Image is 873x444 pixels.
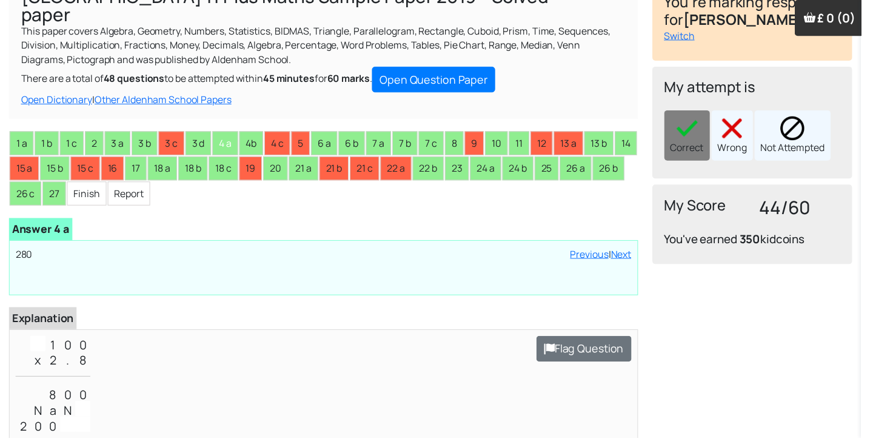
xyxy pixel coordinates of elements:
div:  [84,271,87,280]
div: 1 [179,30,186,42]
li: 17 [127,158,149,183]
a: Open Question Paper [377,67,502,93]
div:  [84,281,87,290]
a: Open Dictionary [21,94,93,107]
div: Calculators MUST NOT be used in any question. [96,272,278,280]
div: Show sufficient method to show how you obtained your answers [96,262,329,271]
li: Report [109,184,152,208]
b: [PERSON_NAME] [693,9,814,29]
div: | [578,250,640,264]
a: Next [620,251,640,264]
div: 0 [76,391,92,406]
li: 3 d [188,133,214,157]
div: INSTRUCTIONS FOR CANDIDATES [71,230,221,239]
div: 8 [46,391,61,406]
div: First name: ...................................................... Age: [40,189,261,197]
p: 280 [16,250,640,264]
li: 6 a [315,133,342,157]
li: 14 [623,133,646,157]
img: block.png [791,118,815,142]
li: 1 a [10,133,34,157]
div: 0 [175,339,179,348]
li: Finish [68,184,108,208]
b: Explanation [12,315,75,329]
li: 15 c [72,158,101,183]
b: Answer 4 a [12,224,70,239]
li: 26 a [567,158,600,183]
li: 8 [451,133,470,157]
li: 20 [267,158,292,183]
li: 15 b [41,158,70,183]
img: cross40x40.png [730,118,754,142]
b: 60 marks [332,73,375,86]
div: . [61,356,76,371]
b: 350 [750,234,771,250]
div: Years ......... Months ........... [255,189,367,197]
div: Surname: ....................................................... School:............................ [40,169,410,178]
li: 26 c [10,184,42,208]
div: – [250,115,255,124]
li: 18 b [181,158,210,183]
li: 27 [43,184,67,208]
li: 21 c [355,158,384,183]
li: 3 b [133,133,159,157]
li: 4 a [215,133,241,157]
div: 0 [61,341,76,356]
div: Do not open until you are told to do so [156,134,309,143]
li: 4b [242,133,267,157]
a: Switch [674,29,704,42]
div: 0 [46,423,61,438]
b: 45 minutes [267,73,319,86]
li: 7 c [424,133,450,157]
h4: My Score [674,199,755,217]
div: | [21,93,635,108]
div: SAMPLE PAPER [183,58,288,70]
li: 18 a [150,158,179,183]
li: 1 b [35,133,59,157]
li: 18 c [212,158,241,183]
li: 22 b [418,158,450,183]
button: Flag Question [544,340,640,366]
div:  [84,251,87,260]
li: 23 [451,158,475,183]
div: 0 [31,423,46,438]
input: Page [101,2,134,16]
li: 22 a [386,158,417,183]
span: £ 0 (0) [829,10,867,26]
h4: My attempt is [674,79,852,97]
li: 15 a [10,158,39,183]
b: 48 questions [105,73,167,86]
div: Mathematics [195,87,267,99]
li: 25 [542,158,566,183]
li: 12 [538,133,560,157]
h4: You've earned kidcoins [674,235,852,249]
div: Work steadily through the paper doing as [71,311,224,319]
div:  [84,261,87,269]
select: Zoom [235,2,323,15]
div: 8 [76,356,92,371]
li: 3 a [106,133,132,157]
div: 1 [173,30,179,42]
div: Length of Examination [166,115,248,124]
li: 7 b [398,133,423,157]
li: 11 [516,133,537,157]
li: 10 [492,133,515,157]
li: 13 b [592,133,622,157]
div: 0 [61,391,76,406]
a: Other Aldenham School Papers [96,94,235,107]
li: 1 c [61,133,85,157]
li: 21 a [293,158,323,183]
div: Rulers may be used. [96,282,173,291]
div: Not Attempted [765,112,842,163]
div: hen go back [347,311,393,319]
li: 6 b [343,133,370,157]
li: 13 a [561,133,591,157]
div: a [46,407,61,422]
div: Wrong [721,112,763,163]
div: 2 [46,356,61,371]
li: 24 b [509,158,541,183]
li: 5 [295,133,314,157]
div: Total Number of Marks: [71,339,156,348]
div: 45 minutes [258,115,298,124]
a: Previous [578,251,617,264]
